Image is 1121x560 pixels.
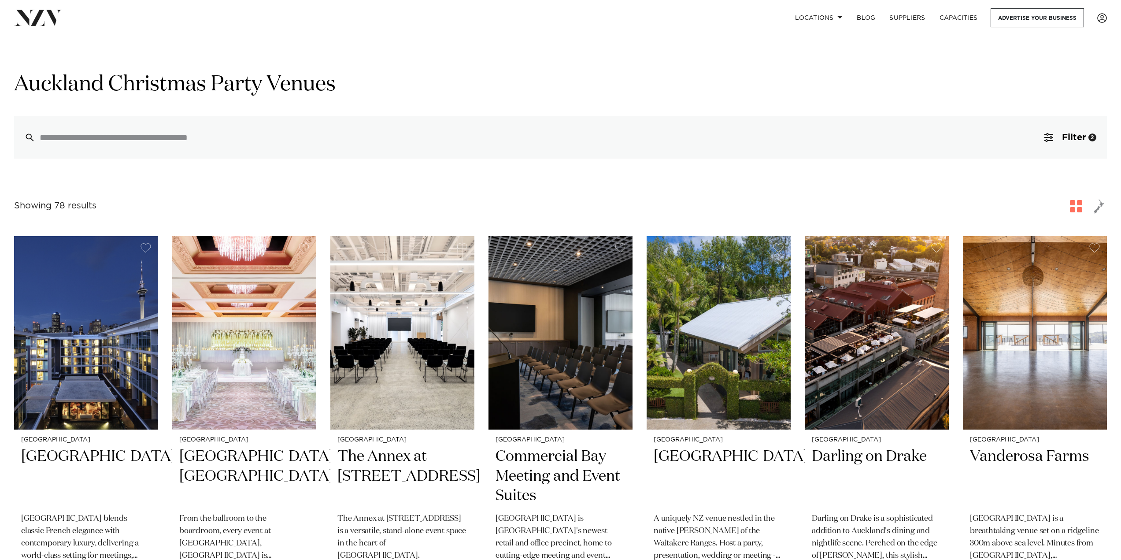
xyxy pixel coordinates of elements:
img: Aerial view of Darling on Drake [805,236,949,430]
h1: Auckland Christmas Party Venues [14,71,1107,99]
h2: [GEOGRAPHIC_DATA] [21,447,151,506]
small: [GEOGRAPHIC_DATA] [179,437,309,443]
img: nzv-logo.png [14,10,62,26]
span: Filter [1062,133,1086,142]
a: Advertise your business [991,8,1084,27]
small: [GEOGRAPHIC_DATA] [496,437,625,443]
small: [GEOGRAPHIC_DATA] [21,437,151,443]
a: Locations [788,8,850,27]
a: BLOG [850,8,882,27]
h2: Vanderosa Farms [970,447,1100,506]
small: [GEOGRAPHIC_DATA] [970,437,1100,443]
button: Filter2 [1034,116,1107,159]
small: [GEOGRAPHIC_DATA] [337,437,467,443]
div: 2 [1088,134,1096,141]
img: Sofitel Auckland Viaduct Harbour hotel venue [14,236,158,430]
small: [GEOGRAPHIC_DATA] [654,437,784,443]
h2: Darling on Drake [812,447,942,506]
div: Showing 78 results [14,199,96,213]
h2: Commercial Bay Meeting and Event Suites [496,447,625,506]
small: [GEOGRAPHIC_DATA] [812,437,942,443]
h2: [GEOGRAPHIC_DATA], [GEOGRAPHIC_DATA] [179,447,309,506]
a: Capacities [932,8,985,27]
a: SUPPLIERS [882,8,932,27]
h2: The Annex at [STREET_ADDRESS] [337,447,467,506]
h2: [GEOGRAPHIC_DATA] [654,447,784,506]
